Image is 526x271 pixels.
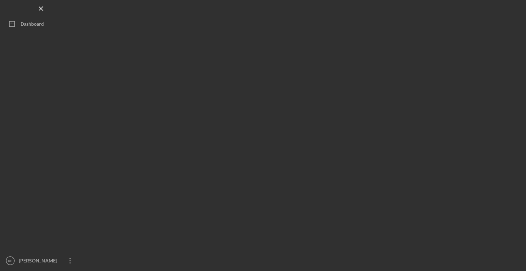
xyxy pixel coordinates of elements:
[17,254,62,269] div: [PERSON_NAME]
[3,17,79,31] button: Dashboard
[8,259,12,263] text: KR
[21,17,44,33] div: Dashboard
[3,254,79,268] button: KR[PERSON_NAME]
